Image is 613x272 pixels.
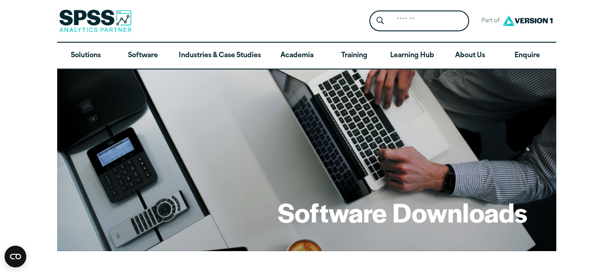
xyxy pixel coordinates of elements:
[500,12,555,29] img: Version1 Logo
[476,15,500,28] span: Part of
[383,43,441,69] a: Learning Hub
[172,43,268,69] a: Industries & Case Studies
[499,43,556,69] a: Enquire
[5,246,26,267] button: Open CMP widget
[372,13,388,30] button: Search magnifying glass icon
[325,43,383,69] a: Training
[369,10,469,32] form: Site Header Search Form
[59,10,132,32] img: SPSS Analytics Partner
[57,43,114,69] a: Solutions
[268,43,325,69] a: Academia
[377,17,384,25] svg: Search magnifying glass icon
[441,43,499,69] a: About Us
[278,194,527,230] h1: Software Downloads
[57,43,556,69] nav: Desktop version of site main menu
[114,43,172,69] a: Software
